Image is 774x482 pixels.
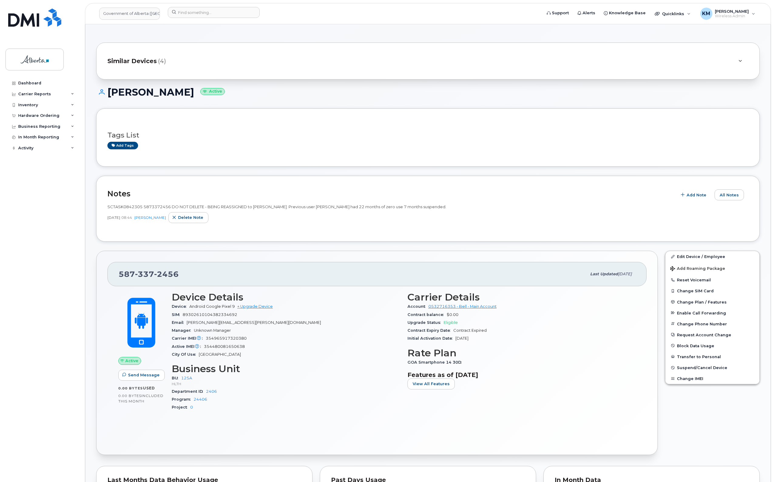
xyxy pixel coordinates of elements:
[194,328,231,333] span: Unknown Manager
[206,336,247,341] span: 354965917320380
[172,328,194,333] span: Manager
[407,304,428,309] span: Account
[194,397,207,402] a: 24406
[107,204,446,209] span: SCTASK0842305 5873372456 DO NOT DELETE - BEING REASSIGNED to [PERSON_NAME]. Previous user [PERSON...
[407,336,455,341] span: Initial Activation Date
[200,88,225,95] small: Active
[407,348,636,358] h3: Rate Plan
[444,320,458,325] span: Eligible
[187,320,321,325] span: [PERSON_NAME][EMAIL_ADDRESS][PERSON_NAME][DOMAIN_NAME]
[428,304,497,309] a: 0532716353 - Bell - Main Account
[665,329,759,340] button: Request Account Change
[665,274,759,285] button: Reset Voicemail
[720,192,739,198] span: All Notes
[677,300,727,304] span: Change Plan / Features
[665,351,759,362] button: Transfer to Personal
[206,389,217,394] a: 2406
[407,312,447,317] span: Contract balance
[665,285,759,296] button: Change SIM Card
[134,215,166,220] a: [PERSON_NAME]
[665,297,759,307] button: Change Plan / Features
[107,142,138,149] a: Add tags
[172,389,206,394] span: Department ID
[618,272,632,276] span: [DATE]
[590,272,618,276] span: Last updated
[453,328,487,333] span: Contract Expired
[125,358,138,364] span: Active
[237,304,273,309] a: + Upgrade Device
[407,360,465,365] span: GOA Smartphone 14 30D
[172,344,204,349] span: Active IMEI
[178,215,203,220] span: Delete note
[172,336,206,341] span: Carrier IMEI
[407,328,453,333] span: Contract Expiry Date
[107,215,120,220] span: [DATE]
[107,189,674,198] h2: Notes
[665,340,759,351] button: Block Data Usage
[447,312,458,317] span: $0.00
[172,405,190,409] span: Project
[168,212,208,223] button: Delete note
[118,370,165,381] button: Send Message
[665,362,759,373] button: Suspend/Cancel Device
[118,386,143,390] span: 0.00 Bytes
[107,131,749,139] h3: Tags List
[172,363,400,374] h3: Business Unit
[407,371,636,378] h3: Features as of [DATE]
[172,304,189,309] span: Device
[413,381,450,387] span: View All Features
[715,189,744,200] button: All Notes
[172,312,183,317] span: SIM
[665,251,759,262] a: Edit Device / Employee
[128,372,160,378] span: Send Message
[172,292,400,303] h3: Device Details
[665,262,759,274] button: Add Roaming Package
[172,381,400,386] p: HLTH
[135,270,154,279] span: 337
[670,266,725,272] span: Add Roaming Package
[407,292,636,303] h3: Carrier Details
[407,378,455,389] button: View All Features
[665,373,759,384] button: Change IMEI
[172,320,187,325] span: Email
[677,365,727,370] span: Suspend/Cancel Device
[199,352,241,357] span: [GEOGRAPHIC_DATA]
[181,376,192,380] a: 125A
[158,57,166,66] span: (4)
[172,376,181,380] span: BU
[143,386,155,390] span: used
[119,270,179,279] span: 587
[96,87,760,97] h1: [PERSON_NAME]
[172,352,199,357] span: City Of Use
[154,270,179,279] span: 2456
[107,57,157,66] span: Similar Devices
[455,336,468,341] span: [DATE]
[677,189,711,200] button: Add Note
[665,318,759,329] button: Change Phone Number
[172,397,194,402] span: Program
[190,405,193,409] a: 0
[677,311,726,315] span: Enable Call Forwarding
[687,192,706,198] span: Add Note
[118,394,141,398] span: 0.00 Bytes
[204,344,245,349] span: 354480081650638
[407,320,444,325] span: Upgrade Status
[121,215,132,220] span: 08:44
[183,312,237,317] span: 89302610104382334692
[189,304,235,309] span: Android Google Pixel 9
[665,307,759,318] button: Enable Call Forwarding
